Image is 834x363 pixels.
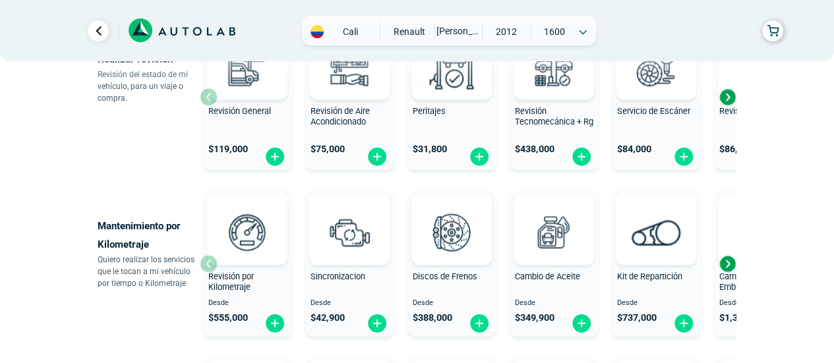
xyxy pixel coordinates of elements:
[617,299,696,308] span: Desde
[717,87,737,107] div: Next slide
[469,146,490,167] img: fi_plus-circle2.svg
[717,254,737,273] div: Next slide
[208,271,254,293] span: Revisión por Kilometraje
[515,106,593,127] span: Revisión Tecnomecánica + Rg
[612,24,701,170] button: Servicio de Escáner $84,000
[483,22,529,42] span: 2012
[719,312,767,323] span: $ 1,360,000
[729,203,787,261] img: kit_de_embrague-v3.svg
[432,196,471,236] img: AD0BCuuxAAAAAElFTkSuQmCC
[617,144,651,155] span: $ 84,000
[510,190,599,337] button: Cambio de Aceite Desde $349,900
[386,22,432,42] span: RENAULT
[367,313,388,333] img: fi_plus-circle2.svg
[636,196,676,236] img: AD0BCuuxAAAAAElFTkSuQmCC
[320,38,378,96] img: aire_acondicionado-v3.svg
[719,271,782,293] span: Cambio de Kit de Embrague
[311,312,345,323] span: $ 42,900
[413,299,491,308] span: Desde
[311,25,324,38] img: Flag of COLOMBIA
[714,24,803,170] button: Revisión de Batería $86,900
[88,20,109,42] a: Ir al paso anterior
[632,219,681,245] img: correa_de_reparticion-v3.svg
[208,144,248,155] span: $ 119,000
[311,299,389,308] span: Desde
[510,24,599,170] button: Revisión Tecnomecánica + Rg $438,000
[264,146,285,167] img: fi_plus-circle2.svg
[413,106,446,116] span: Peritajes
[534,196,574,236] img: AD0BCuuxAAAAAElFTkSuQmCC
[413,271,477,281] span: Discos de Frenos
[218,38,276,96] img: revision_general-v3.svg
[571,313,592,333] img: fi_plus-circle2.svg
[515,299,593,308] span: Desde
[98,254,200,289] p: Quiero realizar los servicios que le tocan a mi vehículo por tiempo o Kilometraje
[719,299,798,308] span: Desde
[320,203,378,261] img: sincronizacion-v3.svg
[264,313,285,333] img: fi_plus-circle2.svg
[673,146,694,167] img: fi_plus-circle2.svg
[434,22,481,40] span: [PERSON_NAME]
[423,203,481,261] img: frenos2-v3.svg
[407,24,496,170] button: Peritajes $31,800
[203,190,292,337] button: Revisión por Kilometraje Desde $555,000
[305,190,394,337] button: Sincronizacion Desde $42,900
[531,22,578,42] span: 1600
[327,25,374,38] span: Cali
[525,38,583,96] img: revision_tecno_mecanica-v3.svg
[203,24,292,170] button: Revisión General $119,000
[714,190,803,337] button: Cambio de Kit de Embrague Desde $1,360,000
[407,190,496,337] button: Discos de Frenos Desde $388,000
[208,312,248,323] span: $ 555,000
[719,106,790,116] span: Revisión de Batería
[571,146,592,167] img: fi_plus-circle2.svg
[311,271,365,281] span: Sincronizacion
[413,144,447,155] span: $ 31,800
[729,38,787,96] img: cambio_bateria-v3.svg
[617,271,682,281] span: Kit de Repartición
[612,190,701,337] button: Kit de Repartición Desde $737,000
[627,38,685,96] img: escaner-v3.svg
[367,146,388,167] img: fi_plus-circle2.svg
[227,196,267,236] img: AD0BCuuxAAAAAElFTkSuQmCC
[305,24,394,170] button: Revisión de Aire Acondicionado $75,000
[98,69,200,104] p: Revisión del estado de mi vehículo, para un viaje o compra.
[469,313,490,333] img: fi_plus-circle2.svg
[98,217,200,254] p: Mantenimiento por Kilometraje
[617,106,690,116] span: Servicio de Escáner
[515,312,554,323] span: $ 349,900
[617,312,657,323] span: $ 737,000
[719,144,754,155] span: $ 86,900
[525,203,583,261] img: cambio_de_aceite-v3.svg
[413,312,452,323] span: $ 388,000
[515,144,554,155] span: $ 438,000
[311,144,345,155] span: $ 75,000
[208,299,287,308] span: Desde
[423,38,481,96] img: peritaje-v3.svg
[208,106,271,116] span: Revisión General
[673,313,694,333] img: fi_plus-circle2.svg
[311,106,370,127] span: Revisión de Aire Acondicionado
[330,196,369,236] img: AD0BCuuxAAAAAElFTkSuQmCC
[218,203,276,261] img: revision_por_kilometraje-v3.svg
[515,271,580,281] span: Cambio de Aceite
